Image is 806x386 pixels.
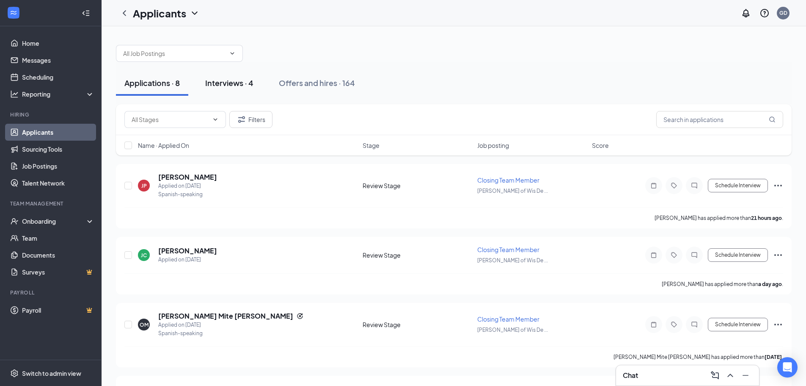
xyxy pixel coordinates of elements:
[477,246,539,253] span: Closing Team Member
[158,329,303,338] div: Spanish-speaking
[773,319,783,330] svg: Ellipses
[22,141,94,158] a: Sourcing Tools
[477,327,548,333] span: [PERSON_NAME] of Wis De ...
[10,90,19,98] svg: Analysis
[158,190,217,199] div: Spanish-speaking
[363,141,380,150] span: Stage
[477,188,548,194] span: [PERSON_NAME] of Wis De ...
[710,370,720,380] svg: ComposeMessage
[158,172,217,182] h5: [PERSON_NAME]
[741,8,751,18] svg: Notifications
[689,252,699,258] svg: ChatInactive
[477,176,539,184] span: Closing Team Member
[22,35,94,52] a: Home
[669,252,679,258] svg: Tag
[765,354,782,360] b: [DATE]
[592,141,609,150] span: Score
[740,370,751,380] svg: Minimize
[649,321,659,328] svg: Note
[662,280,783,288] p: [PERSON_NAME] has applied more than .
[708,248,768,262] button: Schedule Interview
[655,214,783,222] p: [PERSON_NAME] has applied more than .
[477,141,509,150] span: Job posting
[205,78,253,88] div: Interviews · 4
[708,318,768,331] button: Schedule Interview
[10,217,19,225] svg: UserCheck
[779,9,787,17] div: GD
[773,181,783,191] svg: Ellipses
[773,250,783,260] svg: Ellipses
[656,111,783,128] input: Search in applications
[758,281,782,287] b: a day ago
[22,69,94,86] a: Scheduling
[9,8,18,17] svg: WorkstreamLogo
[708,369,722,382] button: ComposeMessage
[689,321,699,328] svg: ChatInactive
[669,321,679,328] svg: Tag
[689,182,699,189] svg: ChatInactive
[739,369,752,382] button: Minimize
[363,251,472,259] div: Review Stage
[82,9,90,17] svg: Collapse
[297,313,303,319] svg: Reapply
[22,158,94,175] a: Job Postings
[141,182,147,189] div: JP
[132,115,209,124] input: All Stages
[22,247,94,264] a: Documents
[158,246,217,255] h5: [PERSON_NAME]
[708,179,768,192] button: Schedule Interview
[649,182,659,189] svg: Note
[229,111,272,128] button: Filter Filters
[477,315,539,323] span: Closing Team Member
[158,255,217,264] div: Applied on [DATE]
[133,6,186,20] h1: Applicants
[212,116,219,123] svg: ChevronDown
[22,52,94,69] a: Messages
[759,8,770,18] svg: QuestionInfo
[769,116,776,123] svg: MagnifyingGlass
[613,353,783,361] p: [PERSON_NAME] Mite [PERSON_NAME] has applied more than .
[279,78,355,88] div: Offers and hires · 164
[141,252,147,259] div: JC
[158,182,217,190] div: Applied on [DATE]
[123,49,226,58] input: All Job Postings
[138,141,189,150] span: Name · Applied On
[22,90,95,98] div: Reporting
[10,200,93,207] div: Team Management
[140,321,149,328] div: OM
[777,357,798,378] div: Open Intercom Messenger
[723,369,737,382] button: ChevronUp
[22,230,94,247] a: Team
[158,311,293,321] h5: [PERSON_NAME] Mite [PERSON_NAME]
[669,182,679,189] svg: Tag
[119,8,129,18] svg: ChevronLeft
[22,302,94,319] a: PayrollCrown
[22,369,81,378] div: Switch to admin view
[10,111,93,118] div: Hiring
[237,114,247,125] svg: Filter
[363,181,472,190] div: Review Stage
[158,321,303,329] div: Applied on [DATE]
[22,264,94,280] a: SurveysCrown
[363,320,472,329] div: Review Stage
[649,252,659,258] svg: Note
[190,8,200,18] svg: ChevronDown
[22,217,87,225] div: Onboarding
[623,371,638,380] h3: Chat
[751,215,782,221] b: 21 hours ago
[725,370,735,380] svg: ChevronUp
[10,289,93,296] div: Payroll
[229,50,236,57] svg: ChevronDown
[22,124,94,141] a: Applicants
[124,78,180,88] div: Applications · 8
[10,369,19,378] svg: Settings
[22,175,94,192] a: Talent Network
[477,257,548,264] span: [PERSON_NAME] of Wis De ...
